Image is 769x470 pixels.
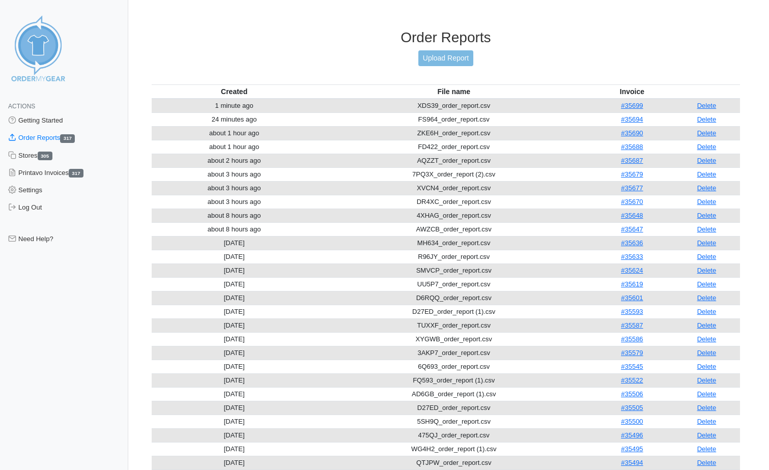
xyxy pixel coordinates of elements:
[621,253,643,260] a: #35633
[621,321,643,329] a: #35587
[621,390,643,398] a: #35506
[317,360,591,373] td: 6Q693_order_report.csv
[621,445,643,453] a: #35495
[317,236,591,250] td: MH634_order_report.csv
[69,169,83,178] span: 317
[697,129,717,137] a: Delete
[317,181,591,195] td: XVCN4_order_report.csv
[152,360,317,373] td: [DATE]
[317,291,591,305] td: D6RQQ_order_report.csv
[591,84,673,99] th: Invoice
[317,305,591,318] td: D27ED_order_report (1).csv
[317,84,591,99] th: File name
[621,143,643,151] a: #35688
[621,349,643,357] a: #35579
[621,129,643,137] a: #35690
[317,167,591,181] td: 7PQ3X_order_report (2).csv
[621,102,643,109] a: #35699
[152,84,317,99] th: Created
[621,267,643,274] a: #35624
[697,376,717,384] a: Delete
[621,335,643,343] a: #35586
[152,222,317,236] td: about 8 hours ago
[697,212,717,219] a: Delete
[697,431,717,439] a: Delete
[697,184,717,192] a: Delete
[697,349,717,357] a: Delete
[697,308,717,315] a: Delete
[697,280,717,288] a: Delete
[8,103,35,110] span: Actions
[152,112,317,126] td: 24 minutes ago
[317,112,591,126] td: FS964_order_report.csv
[152,167,317,181] td: about 3 hours ago
[621,404,643,412] a: #35505
[621,157,643,164] a: #35687
[317,456,591,469] td: QTJPW_order_report.csv
[317,277,591,291] td: UU5P7_order_report.csv
[317,154,591,167] td: AQZZT_order_report.csv
[697,239,717,247] a: Delete
[152,401,317,415] td: [DATE]
[317,415,591,428] td: 5SH9Q_order_report.csv
[317,387,591,401] td: AD6GB_order_report (1).csv
[317,346,591,360] td: 3AKP7_order_report.csv
[621,280,643,288] a: #35619
[621,294,643,302] a: #35601
[317,332,591,346] td: XYGWB_order_report.csv
[317,428,591,442] td: 475QJ_order_report.csv
[317,401,591,415] td: D27ED_order_report.csv
[152,250,317,263] td: [DATE]
[152,126,317,140] td: about 1 hour ago
[621,115,643,123] a: #35694
[317,209,591,222] td: 4XHAG_order_report.csv
[697,170,717,178] a: Delete
[152,428,317,442] td: [DATE]
[317,250,591,263] td: R96JY_order_report.csv
[621,225,643,233] a: #35647
[317,99,591,113] td: XDS39_order_report.csv
[152,346,317,360] td: [DATE]
[152,415,317,428] td: [DATE]
[621,431,643,439] a: #35496
[697,143,717,151] a: Delete
[621,363,643,370] a: #35545
[621,308,643,315] a: #35593
[621,170,643,178] a: #35679
[152,318,317,332] td: [DATE]
[152,442,317,456] td: [DATE]
[60,134,75,143] span: 317
[152,140,317,154] td: about 1 hour ago
[317,140,591,154] td: FD422_order_report.csv
[317,318,591,332] td: TUXXF_order_report.csv
[152,154,317,167] td: about 2 hours ago
[152,277,317,291] td: [DATE]
[152,209,317,222] td: about 8 hours ago
[152,373,317,387] td: [DATE]
[317,195,591,209] td: DR4XC_order_report.csv
[317,263,591,277] td: SMVCP_order_report.csv
[152,195,317,209] td: about 3 hours ago
[697,390,717,398] a: Delete
[697,445,717,453] a: Delete
[152,236,317,250] td: [DATE]
[152,387,317,401] td: [DATE]
[697,321,717,329] a: Delete
[152,332,317,346] td: [DATE]
[317,126,591,140] td: ZKE6H_order_report.csv
[697,418,717,425] a: Delete
[697,459,717,466] a: Delete
[152,181,317,195] td: about 3 hours ago
[317,222,591,236] td: AWZCB_order_report.csv
[152,263,317,277] td: [DATE]
[621,212,643,219] a: #35648
[621,418,643,425] a: #35500
[317,373,591,387] td: FQ593_order_report (1).csv
[697,115,717,123] a: Delete
[38,152,52,160] span: 305
[697,335,717,343] a: Delete
[697,157,717,164] a: Delete
[152,456,317,469] td: [DATE]
[697,294,717,302] a: Delete
[621,376,643,384] a: #35522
